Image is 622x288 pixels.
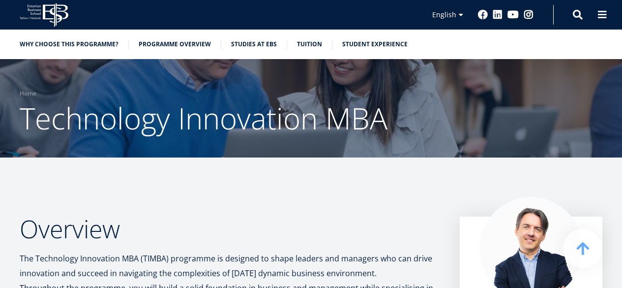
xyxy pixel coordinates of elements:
a: Why choose this programme? [20,39,118,49]
a: Programme overview [139,39,211,49]
a: Student experience [342,39,408,49]
a: Home [20,89,36,98]
a: Linkedin [493,10,503,20]
a: Youtube [507,10,519,20]
a: Studies at EBS [231,39,277,49]
span: Technology Innovation MBA [20,98,387,138]
h2: Overview [20,217,440,241]
a: Instagram [524,10,533,20]
a: Facebook [478,10,488,20]
a: Tuition [297,39,322,49]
